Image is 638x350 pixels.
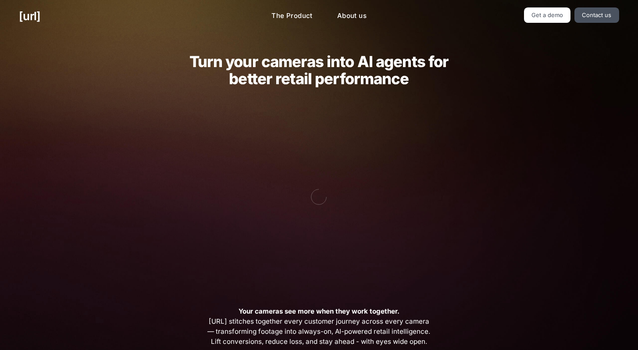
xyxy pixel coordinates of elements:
a: Get a demo [524,7,571,23]
strong: Your cameras see more when they work together. [239,307,399,315]
a: Contact us [574,7,619,23]
a: [URL] [19,7,40,25]
a: The Product [264,7,320,25]
span: [URL] stitches together every customer journey across every camera — transforming footage into al... [207,307,432,346]
a: About us [330,7,374,25]
h2: Turn your cameras into AI agents for better retail performance [175,53,462,87]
